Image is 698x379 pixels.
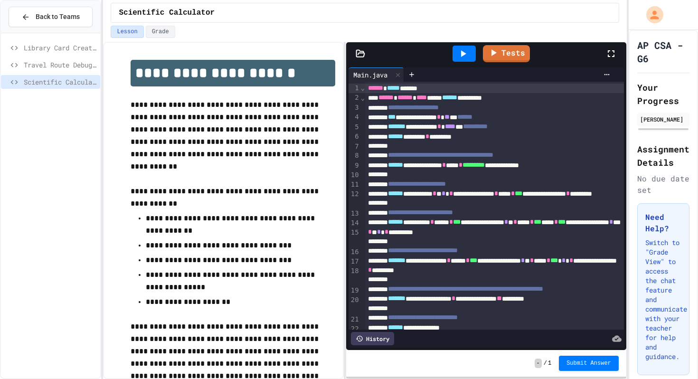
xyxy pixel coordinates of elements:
div: Main.java [349,70,392,80]
div: Main.java [349,67,404,82]
div: 13 [349,209,360,218]
div: 11 [349,180,360,189]
span: Library Card Creator [24,43,96,53]
div: 17 [349,257,360,266]
div: 7 [349,142,360,152]
button: Grade [146,26,175,38]
span: 1 [548,360,551,367]
span: / [544,360,547,367]
a: Tests [483,45,530,62]
div: No due date set [637,173,689,196]
h2: Your Progress [637,81,689,107]
span: Fold line [360,84,365,92]
div: 14 [349,218,360,228]
h3: Need Help? [645,211,681,234]
div: 19 [349,286,360,295]
div: 10 [349,171,360,180]
div: 12 [349,189,360,209]
p: Switch to "Grade View" to access the chat feature and communicate with your teacher for help and ... [645,238,681,361]
span: Fold line [360,94,365,102]
span: Back to Teams [36,12,80,22]
div: 5 [349,123,360,132]
div: 15 [349,228,360,247]
div: [PERSON_NAME] [640,115,687,123]
h2: Assignment Details [637,142,689,169]
div: 18 [349,266,360,286]
div: 2 [349,93,360,103]
span: Scientific Calculator [119,7,215,19]
iframe: chat widget [658,341,689,370]
span: Scientific Calculator [24,77,96,87]
button: Back to Teams [9,7,93,27]
span: Travel Route Debugger [24,60,96,70]
button: Lesson [111,26,143,38]
div: 9 [349,161,360,171]
div: 3 [349,103,360,113]
div: History [351,332,394,345]
h1: AP CSA - G6 [637,38,689,65]
div: 16 [349,247,360,257]
div: 21 [349,315,360,324]
div: 6 [349,132,360,142]
span: - [535,359,542,368]
div: 8 [349,151,360,161]
div: My Account [636,4,666,26]
div: 20 [349,295,360,315]
iframe: chat widget [619,300,689,340]
div: 1 [349,84,360,93]
div: 22 [349,324,360,334]
button: Submit Answer [559,356,619,371]
span: Submit Answer [566,360,611,367]
div: 4 [349,113,360,122]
